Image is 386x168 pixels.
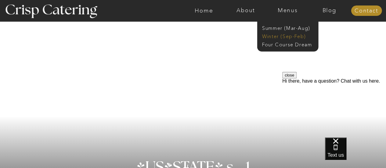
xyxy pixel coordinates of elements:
a: Contact [351,8,382,14]
iframe: podium webchat widget bubble [325,138,386,168]
a: Menus [267,8,308,14]
iframe: podium webchat widget prompt [282,72,386,145]
a: Winter (Sep-Feb) [262,33,312,39]
a: Four Course Dream [262,41,317,47]
a: Summer (Mar-Aug) [262,25,317,30]
a: Blog [308,8,350,14]
a: Home [183,8,225,14]
a: About [225,8,267,14]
